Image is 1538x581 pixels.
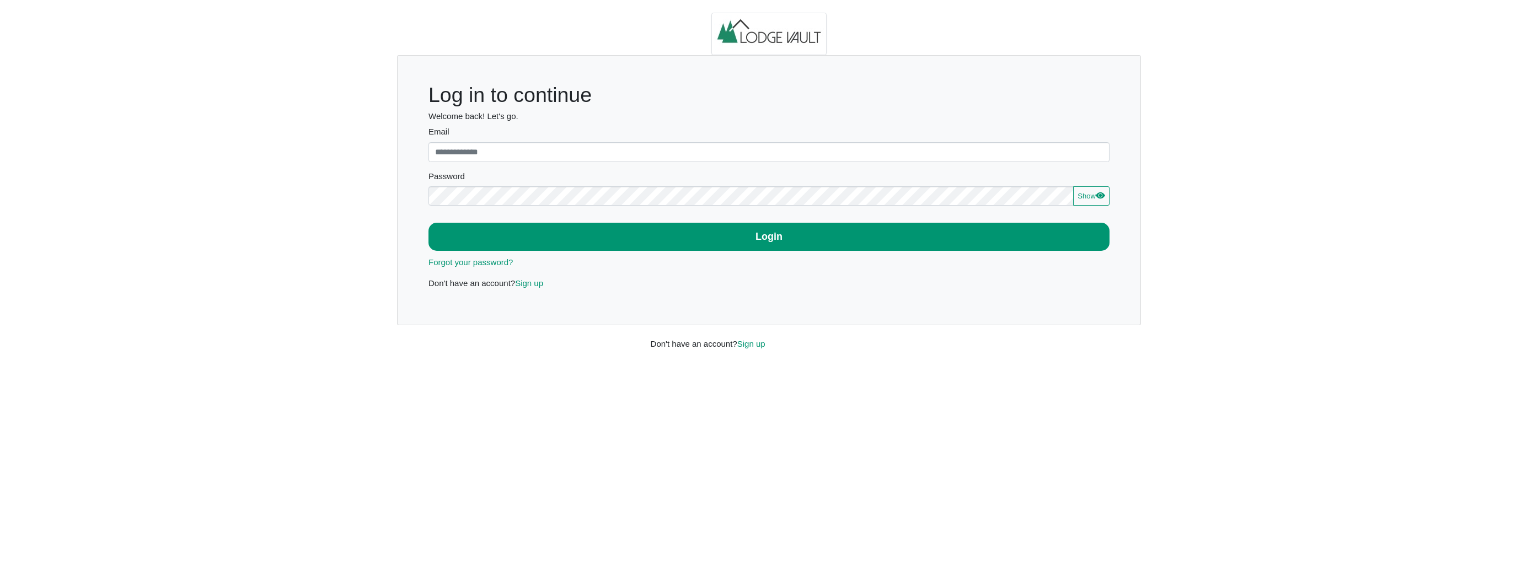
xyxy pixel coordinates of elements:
a: Sign up [737,339,765,348]
legend: Password [428,170,1110,186]
h1: Log in to continue [428,83,1110,107]
label: Email [428,126,1110,138]
a: Sign up [515,278,543,288]
img: logo.2b93711c.jpg [711,13,827,56]
div: Don't have an account? [642,325,896,350]
button: Showeye fill [1073,186,1110,206]
a: Forgot your password? [428,257,513,267]
button: Login [428,223,1110,251]
h6: Welcome back! Let's go. [428,111,1110,121]
b: Login [755,231,783,242]
p: Don't have an account? [428,277,1110,290]
svg: eye fill [1096,191,1105,200]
